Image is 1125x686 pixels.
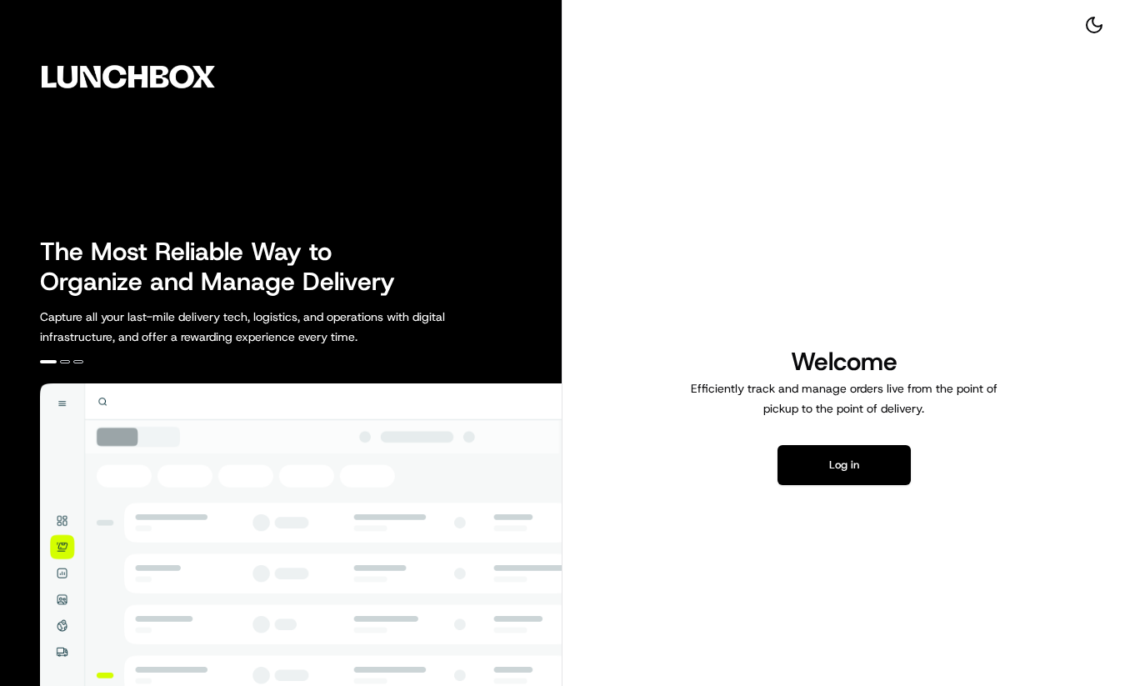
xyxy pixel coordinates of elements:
[40,237,413,297] h2: The Most Reliable Way to Organize and Manage Delivery
[777,445,911,485] button: Log in
[40,307,520,347] p: Capture all your last-mile delivery tech, logistics, and operations with digital infrastructure, ...
[684,378,1004,418] p: Efficiently track and manage orders live from the point of pickup to the point of delivery.
[684,345,1004,378] h1: Welcome
[10,10,247,143] img: Company Logo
